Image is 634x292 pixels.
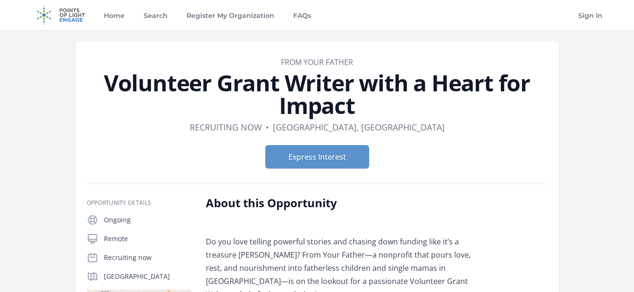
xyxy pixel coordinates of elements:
p: [GEOGRAPHIC_DATA] [104,272,191,281]
dd: Recruiting now [190,121,262,134]
p: Remote [104,234,191,243]
h2: About this Opportunity [206,195,482,211]
a: From Your Father [281,57,353,67]
button: Express Interest [265,145,369,169]
h1: Volunteer Grant Writer with a Heart for Impact [87,72,548,117]
div: • [266,121,269,134]
dd: [GEOGRAPHIC_DATA], [GEOGRAPHIC_DATA] [273,121,445,134]
h3: Opportunity Details [87,199,191,207]
p: Recruiting now [104,253,191,262]
p: Ongoing [104,215,191,225]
